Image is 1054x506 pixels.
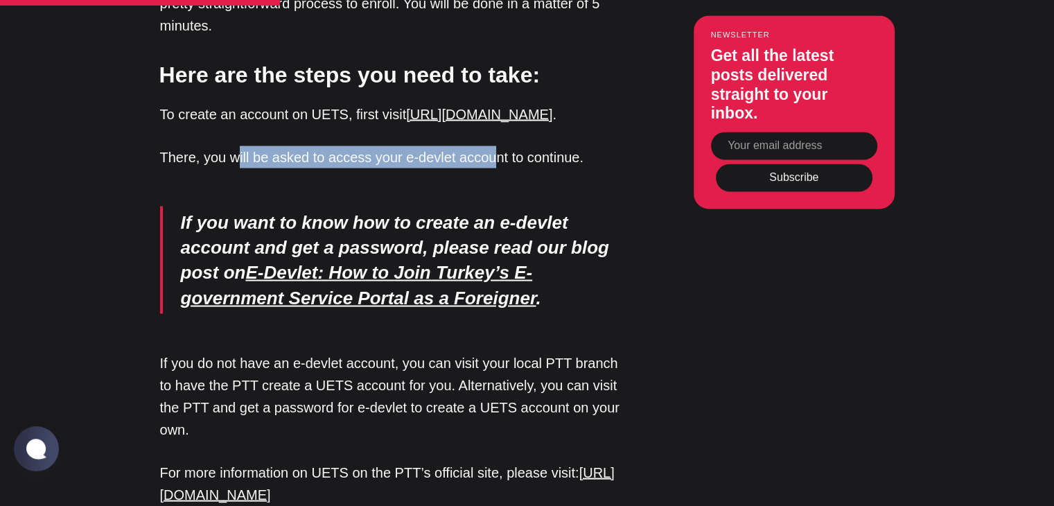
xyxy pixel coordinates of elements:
[160,146,624,168] p: There, you will be asked to access your e-devlet account to continue.
[536,287,541,308] em: .
[711,30,877,39] small: Newsletter
[711,46,877,123] h3: Get all the latest posts delivered straight to your inbox.
[406,106,552,121] a: [URL][DOMAIN_NAME]
[716,164,872,191] button: Subscribe
[160,461,624,505] p: For more information on UETS on the PTT’s official site, please visit:
[160,103,624,125] p: To create an account on UETS, first visit .
[160,351,624,440] p: If you do not have an e-devlet account, you can visit your local PTT branch to have the PTT creat...
[159,59,624,90] h3: Here are the steps you need to take:
[181,211,609,283] em: If you want to know how to create an e-devlet account and get a password, please read our blog po...
[181,261,536,307] a: E-Devlet: How to Join Turkey’s E-government Service Portal as a Foreigner
[711,132,877,159] input: Your email address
